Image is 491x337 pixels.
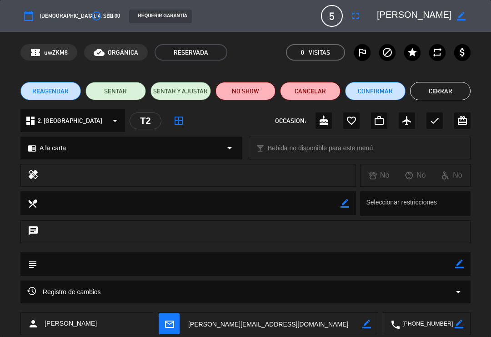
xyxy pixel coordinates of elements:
[150,82,211,100] button: SENTAR Y AJUSTAR
[268,143,373,153] span: Bebida no disponible para este menú
[318,115,329,126] i: cake
[20,82,81,100] button: REAGENDAR
[94,47,105,58] i: cloud_done
[357,47,368,58] i: outlined_flag
[457,47,468,58] i: attach_money
[28,225,39,238] i: chat
[457,115,468,126] i: card_giftcard
[27,198,37,208] i: local_dining
[32,87,69,96] span: REAGENDAR
[362,320,371,328] i: border_color
[38,116,102,126] span: 2. [GEOGRAPHIC_DATA]
[28,144,36,153] i: chrome_reader_mode
[457,12,466,20] i: border_color
[40,11,113,20] span: [DEMOGRAPHIC_DATA]. 4, sep.
[45,318,97,329] span: [PERSON_NAME]
[215,82,276,100] button: NO SHOW
[110,115,120,126] i: arrow_drop_down
[346,115,357,126] i: favorite_border
[453,286,464,297] i: arrow_drop_down
[301,47,304,58] span: 0
[155,44,227,61] span: RESERVADA
[27,259,37,269] i: subject
[347,8,364,24] button: fullscreen
[256,144,265,153] i: local_bar
[20,8,37,24] button: calendar_today
[44,47,68,58] span: uwZKM8
[108,11,120,20] span: 13:00
[455,320,463,328] i: border_color
[407,47,418,58] i: star
[309,47,330,58] em: Visitas
[27,286,101,297] span: Registro de cambios
[28,169,39,182] i: healing
[455,260,464,268] i: border_color
[23,10,34,21] i: calendar_today
[341,199,349,208] i: border_color
[25,115,36,126] i: dashboard
[345,82,406,100] button: Confirmar
[321,5,343,27] span: 5
[85,82,146,100] button: SENTAR
[88,8,105,24] button: access_time
[397,169,434,181] div: No
[173,115,184,126] i: border_all
[432,47,443,58] i: repeat
[30,47,41,58] span: confirmation_number
[40,143,66,153] span: A la carta
[410,82,471,100] button: Cerrar
[401,115,412,126] i: airplanemode_active
[361,169,397,181] div: No
[382,47,393,58] i: block
[275,116,306,126] span: OCCASION:
[350,10,361,21] i: fullscreen
[224,143,235,153] i: arrow_drop_down
[280,82,341,100] button: Cancelar
[91,10,102,21] i: access_time
[374,115,385,126] i: work_outline
[28,318,39,329] i: person
[129,10,192,23] div: REQUERIR GARANTÍA
[434,169,470,181] div: No
[130,112,161,129] div: T2
[164,319,174,329] i: mail_outline
[108,47,138,58] span: ORGÁNICA
[429,115,440,126] i: check
[390,319,400,329] i: local_phone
